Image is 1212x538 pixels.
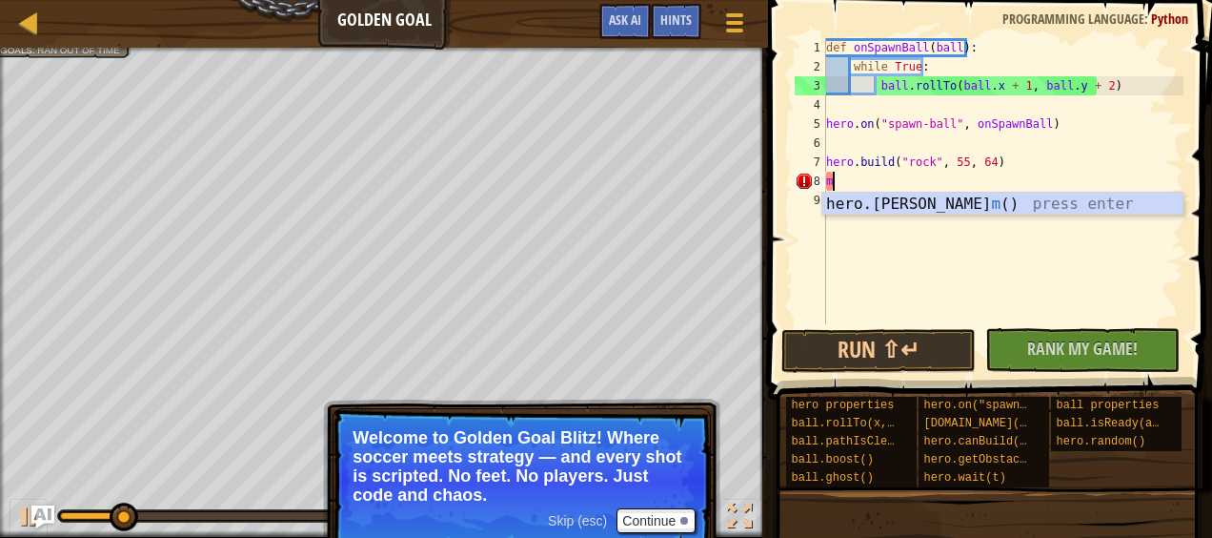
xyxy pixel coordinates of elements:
[795,95,826,114] div: 4
[37,45,119,55] span: Ran out of time
[795,191,826,210] div: 9
[795,38,826,57] div: 1
[795,153,826,172] div: 7
[795,114,826,134] div: 5
[1144,10,1151,28] span: :
[1027,337,1138,361] span: Rank My Game!
[1151,10,1188,28] span: Python
[985,328,1180,372] button: Rank My Game!
[353,428,691,505] p: Welcome to Golden Goal Blitz! Where soccer meets strategy — and every shot is scripted. No feet. ...
[923,417,1095,430] span: [DOMAIN_NAME](type, x, y)
[548,513,607,528] span: Skip (esc)
[1056,417,1200,430] span: ball.isReady(ability)
[923,435,1054,448] span: hero.canBuild(x, y)
[660,10,692,29] span: Hints
[791,435,941,448] span: ball.pathIsClear(x, y)
[795,57,826,76] div: 2
[1056,399,1159,412] span: ball properties
[781,329,976,373] button: Run ⇧↵
[599,4,651,39] button: Ask AI
[791,471,873,485] span: ball.ghost()
[923,453,1088,466] span: hero.getObstacleAt(x, y)
[31,506,54,528] button: Ask AI
[791,417,907,430] span: ball.rollTo(x, y)
[32,45,37,55] span: :
[795,134,826,153] div: 6
[791,453,873,466] span: ball.boost()
[1002,10,1144,28] span: Programming language
[720,499,758,538] button: Toggle fullscreen
[923,471,1005,485] span: hero.wait(t)
[795,76,826,95] div: 3
[616,508,696,533] button: Continue
[923,399,1088,412] span: hero.on("spawn-ball", f)
[1056,435,1145,448] span: hero.random()
[711,4,758,49] button: Show game menu
[795,172,826,191] div: 8
[10,499,48,538] button: Ctrl + P: Play
[791,399,894,412] span: hero properties
[609,10,641,29] span: Ask AI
